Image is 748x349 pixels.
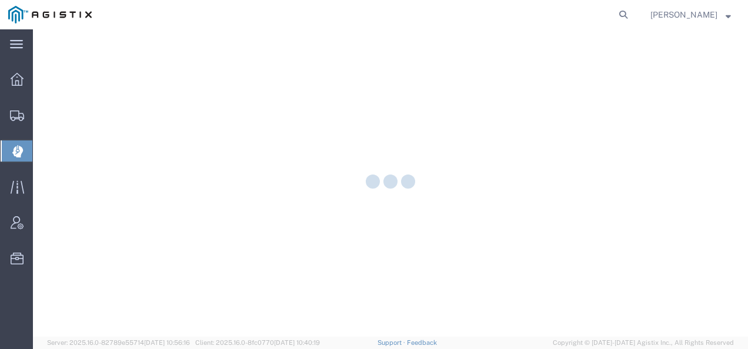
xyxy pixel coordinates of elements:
a: Feedback [407,339,437,346]
span: Client: 2025.16.0-8fc0770 [195,339,320,346]
a: Support [378,339,407,346]
span: [DATE] 10:40:19 [274,339,320,346]
span: Jessica Carr [650,8,717,21]
button: [PERSON_NAME] [650,8,732,22]
span: Copyright © [DATE]-[DATE] Agistix Inc., All Rights Reserved [553,338,734,348]
span: [DATE] 10:56:16 [144,339,190,346]
img: logo [8,6,92,24]
span: Server: 2025.16.0-82789e55714 [47,339,190,346]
